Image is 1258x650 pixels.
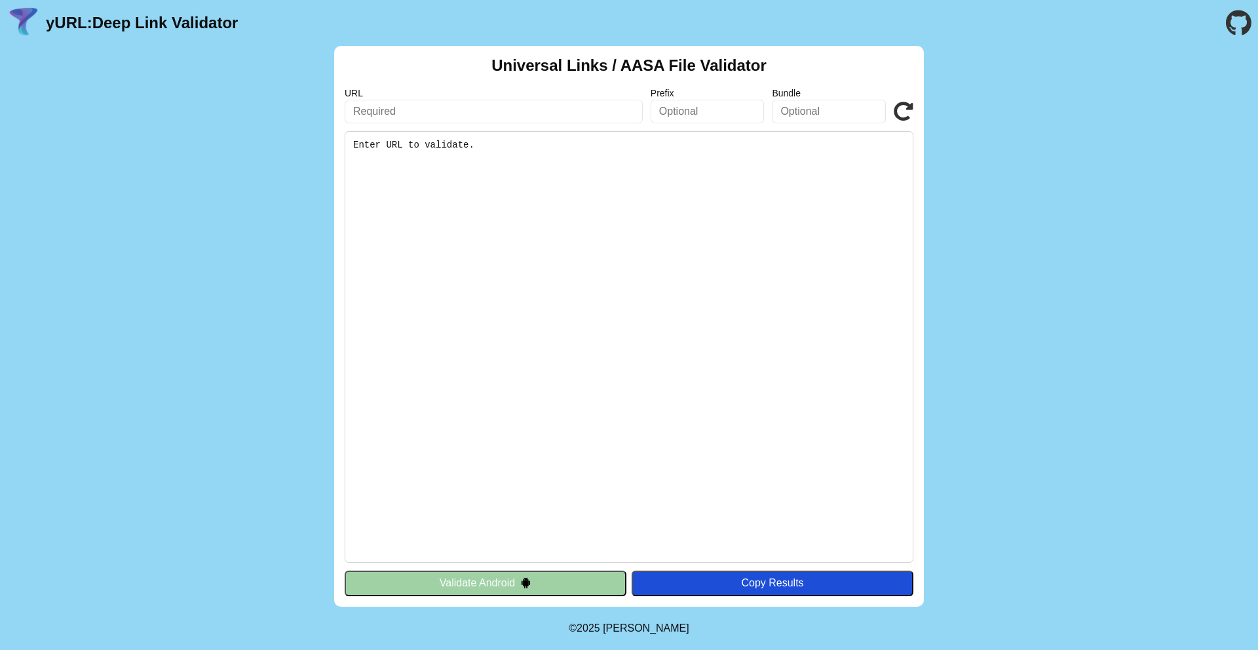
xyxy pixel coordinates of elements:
[632,571,913,596] button: Copy Results
[491,56,767,75] h2: Universal Links / AASA File Validator
[345,88,643,98] label: URL
[520,577,531,588] img: droidIcon.svg
[651,100,765,123] input: Optional
[772,88,886,98] label: Bundle
[577,622,600,634] span: 2025
[772,100,886,123] input: Optional
[345,571,626,596] button: Validate Android
[603,622,689,634] a: Michael Ibragimchayev's Personal Site
[345,131,913,563] pre: Enter URL to validate.
[46,14,238,32] a: yURL:Deep Link Validator
[569,607,689,650] footer: ©
[345,100,643,123] input: Required
[651,88,765,98] label: Prefix
[7,6,41,40] img: yURL Logo
[638,577,907,589] div: Copy Results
